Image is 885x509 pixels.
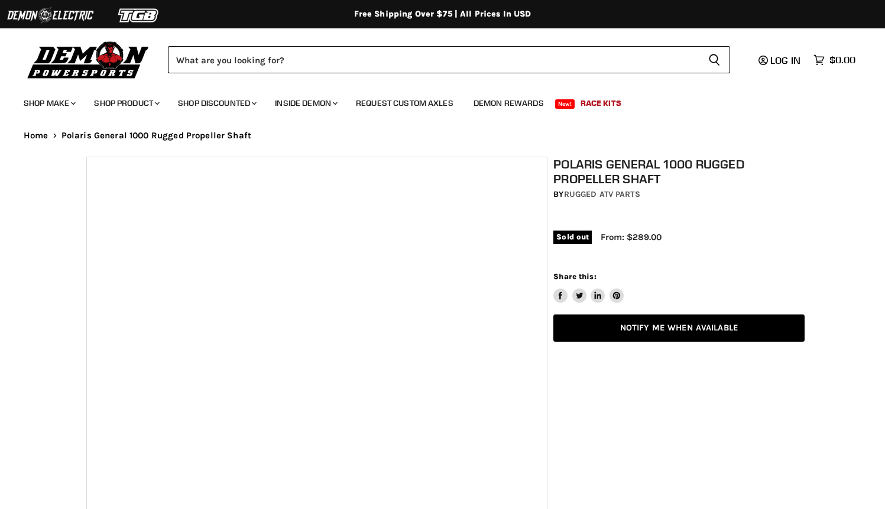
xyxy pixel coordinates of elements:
aside: Share this: [553,271,624,303]
a: Notify Me When Available [553,315,805,342]
span: $0.00 [829,54,855,66]
div: by [553,188,805,201]
h1: Polaris General 1000 Rugged Propeller Shaft [553,157,805,186]
a: Home [24,131,48,141]
a: Shop Make [15,91,83,115]
span: Log in [770,54,800,66]
button: Search [699,46,730,73]
span: From: $289.00 [601,232,662,242]
span: Share this: [553,272,596,281]
a: $0.00 [808,51,861,69]
input: Search [168,46,699,73]
a: Race Kits [572,91,630,115]
a: Log in [753,55,808,66]
a: Rugged ATV Parts [564,189,640,199]
form: Product [168,46,730,73]
img: Demon Electric Logo 2 [6,4,95,27]
a: Demon Rewards [465,91,553,115]
ul: Main menu [15,86,852,115]
img: TGB Logo 2 [95,4,183,27]
span: New! [555,99,575,109]
a: Shop Discounted [169,91,264,115]
span: Polaris General 1000 Rugged Propeller Shaft [61,131,251,141]
img: Demon Powersports [24,38,153,80]
span: Sold out [553,231,592,244]
a: Inside Demon [266,91,345,115]
a: Request Custom Axles [347,91,462,115]
a: Shop Product [85,91,167,115]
